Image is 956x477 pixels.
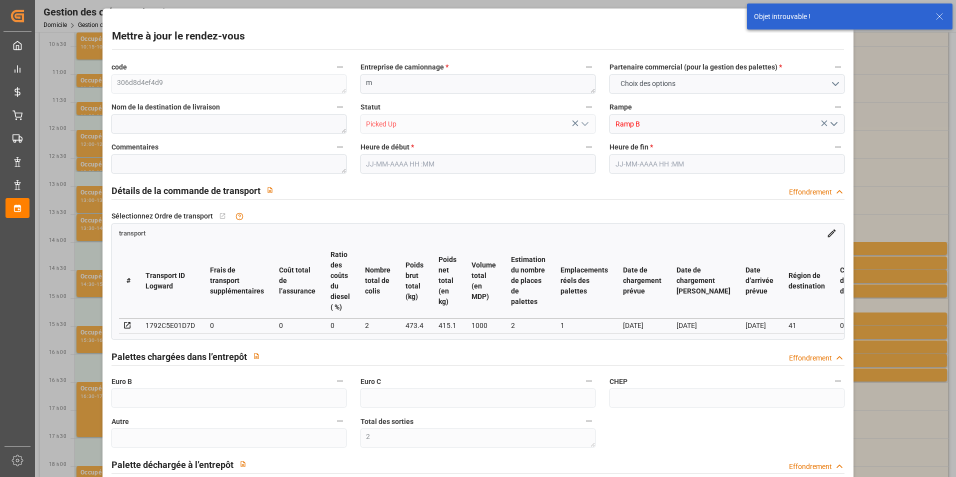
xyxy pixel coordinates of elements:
span: Choix des options [615,78,680,89]
button: Entreprise de camionnage * [582,60,595,73]
div: 2 [511,319,545,331]
textarea: 306d8d4ef4d9 [111,74,346,93]
button: Rampe [831,100,844,113]
h2: Palette déchargée à l’entrepôt [111,458,233,471]
th: Coût total de l’assurance [271,243,323,318]
div: Objet introuvable ! [754,11,926,22]
th: Nombre total de colis [357,243,398,318]
button: Euro B [333,374,346,387]
input: Type à rechercher/sélectionner [360,114,595,133]
button: Heure de début * [582,140,595,153]
div: 0 [210,319,264,331]
button: View description [247,346,266,365]
font: Euro C [360,377,381,385]
div: [DATE] [623,319,661,331]
div: 473.4 [405,319,423,331]
input: Type à rechercher/sélectionner [609,114,844,133]
input: JJ-MM-AAAA HH :MM [360,154,595,173]
div: 0000722700 [840,319,880,331]
th: Date d’arrivée prévue [738,243,781,318]
button: Ouvrir le menu [577,116,592,132]
button: Ouvrir le menu [826,116,841,132]
th: Poids brut total (kg) [398,243,431,318]
span: transport [119,229,145,237]
div: 1792C5E01D7D [145,319,195,331]
div: 1 [560,319,608,331]
th: Poids net total (en kg) [431,243,464,318]
div: 2 [365,319,390,331]
div: 0 [279,319,315,331]
th: Volume total (en MDP) [464,243,503,318]
font: Statut [360,103,380,111]
button: CHEP [831,374,844,387]
button: Partenaire commercial (pour la gestion des palettes) * [831,60,844,73]
th: Date de chargement [PERSON_NAME] [669,243,738,318]
th: Estimation du nombre de places de palettes [503,243,553,318]
input: JJ-MM-AAAA HH :MM [609,154,844,173]
button: View description [260,180,279,199]
button: Nom de la destination de livraison [333,100,346,113]
textarea: 2 [360,428,595,447]
font: Entreprise de camionnage [360,63,444,71]
h2: Palettes chargées dans l’entrepôt [111,350,247,363]
font: Heure de début [360,143,409,151]
div: 41 [788,319,825,331]
div: Effondrement [789,461,832,472]
button: Heure de fin * [831,140,844,153]
th: Emplacements réels des palettes [553,243,615,318]
font: Autre [111,417,129,425]
div: 1000 [471,319,496,331]
font: Heure de fin [609,143,648,151]
button: Ouvrir le menu [609,74,844,93]
font: Total des sorties [360,417,413,425]
th: Frais de transport supplémentaires [202,243,271,318]
div: 415.1 [438,319,456,331]
div: [DATE] [745,319,773,331]
div: Effondrement [789,187,832,197]
th: Code de destination de livraison [832,243,887,318]
font: code [111,63,127,71]
button: View description [233,454,252,473]
th: Date de chargement prévue [615,243,669,318]
div: [DATE] [676,319,730,331]
button: Autre [333,414,346,427]
font: Partenaire commercial (pour la gestion des palettes) [609,63,777,71]
th: Transport ID Logward [138,243,202,318]
button: Euro C [582,374,595,387]
div: Effondrement [789,353,832,363]
th: Région de destination [781,243,832,318]
span: Sélectionnez Ordre de transport [111,211,213,221]
font: CHEP [609,377,627,385]
font: Rampe [609,103,632,111]
textarea: m [360,74,595,93]
font: Euro B [111,377,132,385]
a: transport [119,228,145,236]
button: Total des sorties [582,414,595,427]
button: Commentaires [333,140,346,153]
font: Nom de la destination de livraison [111,103,220,111]
button: code [333,60,346,73]
h2: Mettre à jour le rendez-vous [112,28,245,44]
font: Commentaires [111,143,158,151]
h2: Détails de la commande de transport [111,184,260,197]
th: Ratio des coûts du diesel ( %) [323,243,357,318]
div: 0 [330,319,350,331]
button: Statut [582,100,595,113]
th: # [119,243,138,318]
